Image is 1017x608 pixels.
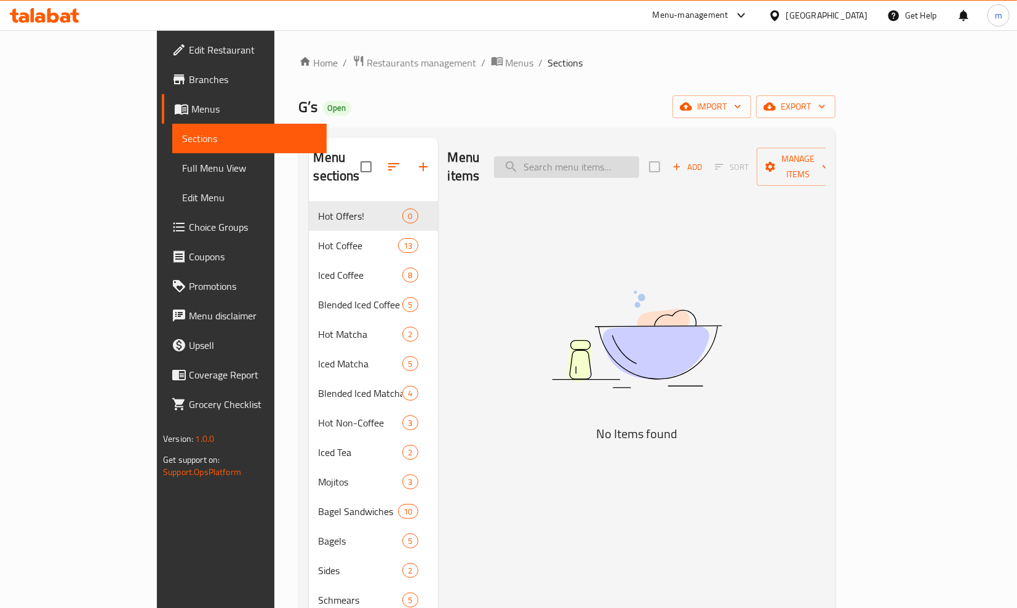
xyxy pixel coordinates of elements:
[189,42,317,57] span: Edit Restaurant
[319,209,403,223] span: Hot Offers!
[163,464,241,480] a: Support.OpsPlatform
[309,260,438,290] div: Iced Coffee8
[162,94,327,124] a: Menus
[172,153,327,183] a: Full Menu View
[766,99,826,114] span: export
[367,55,477,70] span: Restaurants management
[403,594,417,606] span: 5
[491,55,534,71] a: Menus
[995,9,1002,22] span: m
[319,238,399,253] span: Hot Coffee
[162,301,327,330] a: Menu disclaimer
[319,445,403,460] div: Iced Tea
[323,103,351,113] span: Open
[402,297,418,312] div: items
[403,535,417,547] span: 5
[319,268,403,282] div: Iced Coffee
[319,415,403,430] div: Hot Non-Coffee
[309,467,438,497] div: Mojitos3
[189,308,317,323] span: Menu disclaimer
[309,201,438,231] div: Hot Offers!0
[403,388,417,399] span: 4
[494,156,639,178] input: search
[402,534,418,548] div: items
[707,158,757,177] span: Select section first
[162,35,327,65] a: Edit Restaurant
[402,209,418,223] div: items
[403,210,417,222] span: 0
[309,319,438,349] div: Hot Matcha2
[403,270,417,281] span: 8
[191,102,317,116] span: Menus
[756,95,836,118] button: export
[314,148,361,185] h2: Menu sections
[399,240,417,252] span: 13
[653,8,728,23] div: Menu-management
[402,268,418,282] div: items
[319,474,403,489] span: Mojitos
[398,504,418,519] div: items
[402,327,418,342] div: items
[668,158,707,177] span: Add item
[189,397,317,412] span: Grocery Checklist
[403,417,417,429] span: 3
[319,386,403,401] span: Blended Iced Matcha
[323,101,351,116] div: Open
[353,55,477,71] a: Restaurants management
[309,556,438,585] div: Sides2
[319,297,403,312] span: Blended Iced Coffee
[343,55,348,70] li: /
[402,415,418,430] div: items
[309,349,438,378] div: Iced Matcha5
[319,327,403,342] span: Hot Matcha
[403,299,417,311] span: 5
[403,476,417,488] span: 3
[162,390,327,419] a: Grocery Checklist
[672,95,751,118] button: import
[189,279,317,294] span: Promotions
[402,386,418,401] div: items
[402,563,418,578] div: items
[189,249,317,264] span: Coupons
[668,158,707,177] button: Add
[767,151,829,182] span: Manage items
[172,124,327,153] a: Sections
[319,593,403,607] span: Schmears
[482,55,486,70] li: /
[162,330,327,360] a: Upsell
[403,565,417,577] span: 2
[162,360,327,390] a: Coverage Report
[189,367,317,382] span: Coverage Report
[309,290,438,319] div: Blended Iced Coffee5
[398,238,418,253] div: items
[353,154,379,180] span: Select all sections
[162,212,327,242] a: Choice Groups
[402,356,418,371] div: items
[319,356,403,371] div: Iced Matcha
[403,329,417,340] span: 2
[309,231,438,260] div: Hot Coffee13
[299,55,836,71] nav: breadcrumb
[319,504,399,519] span: Bagel Sandwiches
[163,431,193,447] span: Version:
[182,161,317,175] span: Full Menu View
[309,526,438,556] div: Bagels5
[309,378,438,408] div: Blended Iced Matcha4
[309,408,438,438] div: Hot Non-Coffee3
[163,452,220,468] span: Get support on:
[319,534,403,548] span: Bagels
[671,160,704,174] span: Add
[162,271,327,301] a: Promotions
[309,438,438,467] div: Iced Tea2
[195,431,214,447] span: 1.0.0
[319,563,403,578] div: Sides
[786,9,867,22] div: [GEOGRAPHIC_DATA]
[539,55,543,70] li: /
